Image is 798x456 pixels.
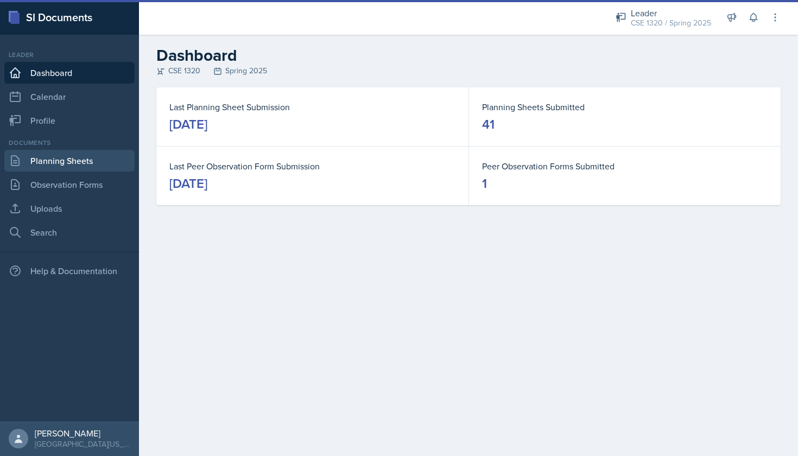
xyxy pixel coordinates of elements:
[169,116,207,133] div: [DATE]
[4,50,135,60] div: Leader
[4,198,135,219] a: Uploads
[169,160,455,173] dt: Last Peer Observation Form Submission
[4,86,135,107] a: Calendar
[631,17,711,29] div: CSE 1320 / Spring 2025
[4,110,135,131] a: Profile
[4,62,135,84] a: Dashboard
[169,100,455,113] dt: Last Planning Sheet Submission
[482,160,768,173] dt: Peer Observation Forms Submitted
[156,65,781,77] div: CSE 1320 Spring 2025
[4,221,135,243] a: Search
[4,174,135,195] a: Observation Forms
[35,428,130,439] div: [PERSON_NAME]
[4,150,135,172] a: Planning Sheets
[156,46,781,65] h2: Dashboard
[482,100,768,113] dt: Planning Sheets Submitted
[4,260,135,282] div: Help & Documentation
[482,116,495,133] div: 41
[35,439,130,449] div: [GEOGRAPHIC_DATA][US_STATE]
[169,175,207,192] div: [DATE]
[482,175,487,192] div: 1
[4,138,135,148] div: Documents
[631,7,711,20] div: Leader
